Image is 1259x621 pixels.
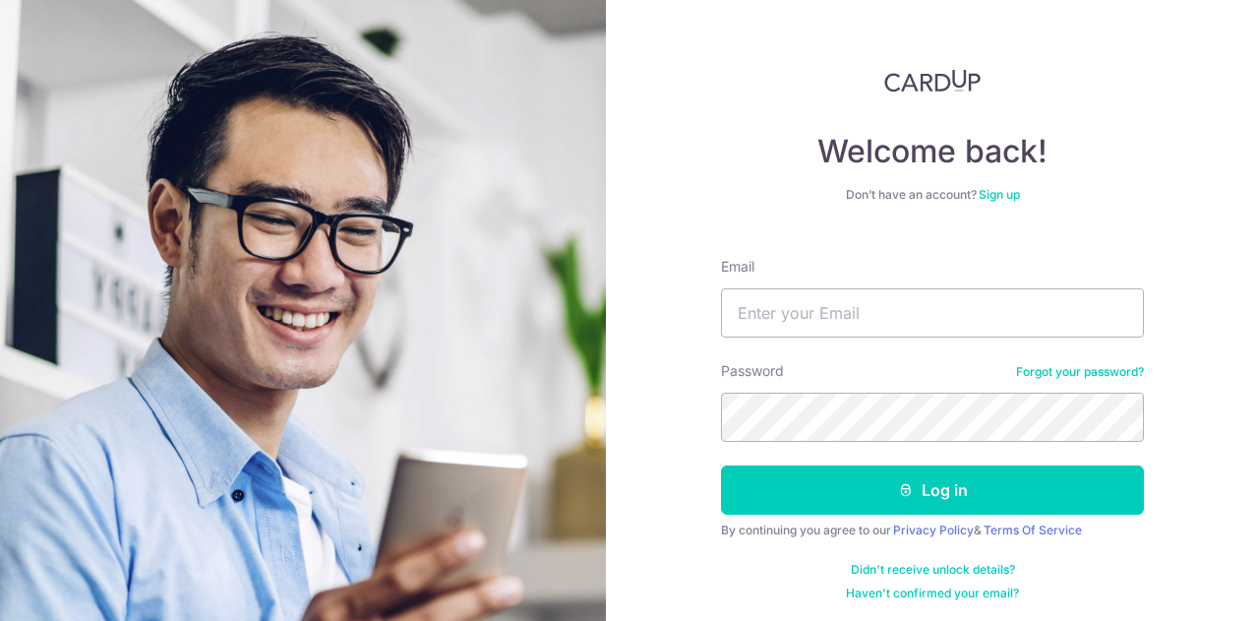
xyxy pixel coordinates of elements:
div: Don’t have an account? [721,187,1144,203]
img: CardUp Logo [884,69,981,93]
a: Sign up [979,187,1020,202]
a: Privacy Policy [893,523,974,537]
a: Terms Of Service [984,523,1082,537]
a: Haven't confirmed your email? [846,586,1019,601]
input: Enter your Email [721,288,1144,338]
a: Forgot your password? [1016,364,1144,380]
label: Email [721,257,754,277]
div: By continuing you agree to our & [721,523,1144,538]
label: Password [721,361,784,381]
button: Log in [721,466,1144,515]
h4: Welcome back! [721,132,1144,171]
a: Didn't receive unlock details? [851,562,1015,578]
